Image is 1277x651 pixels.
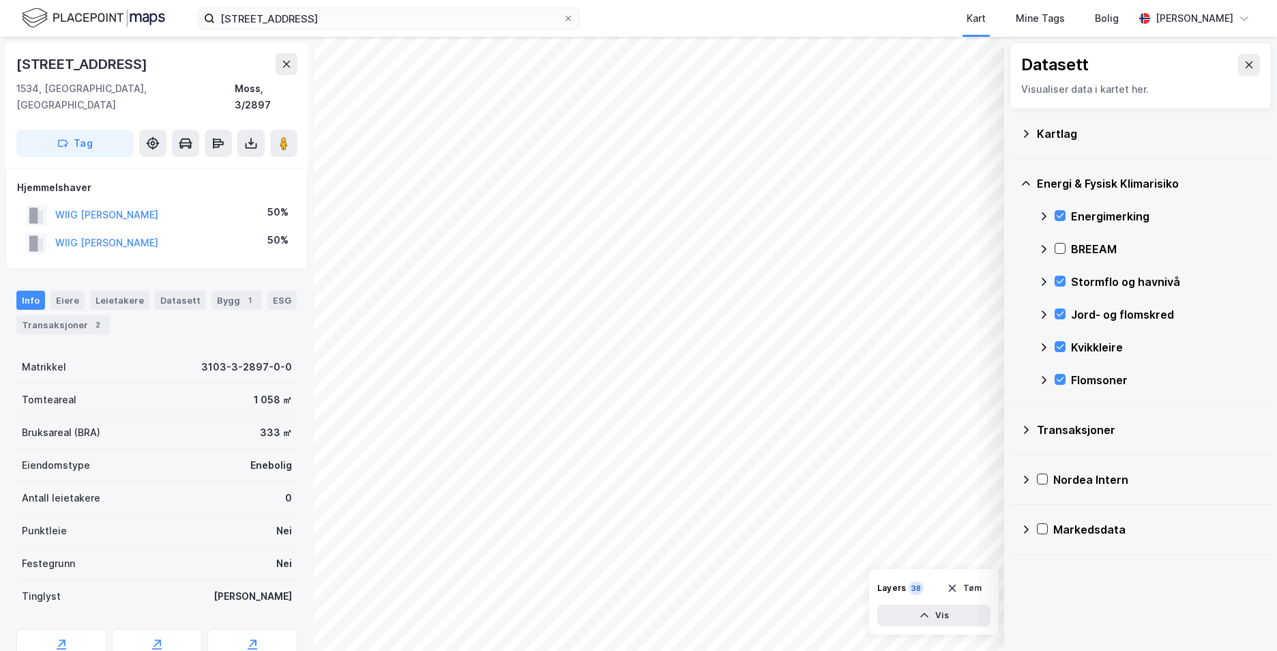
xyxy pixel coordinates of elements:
div: Kart [967,10,986,27]
div: ESG [267,291,297,310]
div: 333 ㎡ [260,424,292,441]
div: Jord- og flomskred [1071,306,1261,323]
div: Energimerking [1071,208,1261,225]
div: 1 058 ㎡ [254,392,292,408]
div: Mine Tags [1016,10,1065,27]
img: logo.f888ab2527a4732fd821a326f86c7f29.svg [22,6,165,30]
div: Energi & Fysisk Klimarisiko [1037,175,1261,192]
iframe: Chat Widget [1209,585,1277,651]
div: 50% [267,204,289,220]
div: 0 [285,490,292,506]
div: Punktleie [22,523,67,539]
button: Tag [16,130,134,157]
div: Tomteareal [22,392,76,408]
div: 1 [243,293,256,307]
div: Festegrunn [22,555,75,572]
button: Vis [877,605,990,626]
div: Enebolig [250,457,292,474]
div: Eiere [50,291,85,310]
div: [PERSON_NAME] [214,588,292,605]
div: Matrikkel [22,359,66,375]
div: Eiendomstype [22,457,90,474]
div: Leietakere [90,291,149,310]
div: Visualiser data i kartet her. [1021,81,1260,98]
div: 1534, [GEOGRAPHIC_DATA], [GEOGRAPHIC_DATA] [16,81,235,113]
div: [PERSON_NAME] [1156,10,1233,27]
div: Moss, 3/2897 [235,81,297,113]
div: 2 [91,318,104,332]
div: Tinglyst [22,588,61,605]
div: 38 [909,581,924,595]
div: Bolig [1095,10,1119,27]
div: Stormflo og havnivå [1071,274,1261,290]
div: Flomsoner [1071,372,1261,388]
div: Layers [877,583,906,594]
div: Kvikkleire [1071,339,1261,356]
button: Tøm [938,577,990,599]
div: Nei [276,523,292,539]
div: Kartlag [1037,126,1261,142]
div: Markedsdata [1053,521,1261,538]
div: Info [16,291,45,310]
div: Bruksareal (BRA) [22,424,100,441]
div: 3103-3-2897-0-0 [201,359,292,375]
input: Søk på adresse, matrikkel, gårdeiere, leietakere eller personer [215,8,563,29]
div: Antall leietakere [22,490,100,506]
div: Datasett [1021,54,1089,76]
div: [STREET_ADDRESS] [16,53,150,75]
div: 50% [267,232,289,248]
div: Nei [276,555,292,572]
div: Bygg [211,291,262,310]
div: Hjemmelshaver [17,179,297,196]
div: Transaksjoner [16,315,110,334]
div: Datasett [155,291,206,310]
div: Nordea Intern [1053,472,1261,488]
div: Transaksjoner [1037,422,1261,438]
div: BREEAM [1071,241,1261,257]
